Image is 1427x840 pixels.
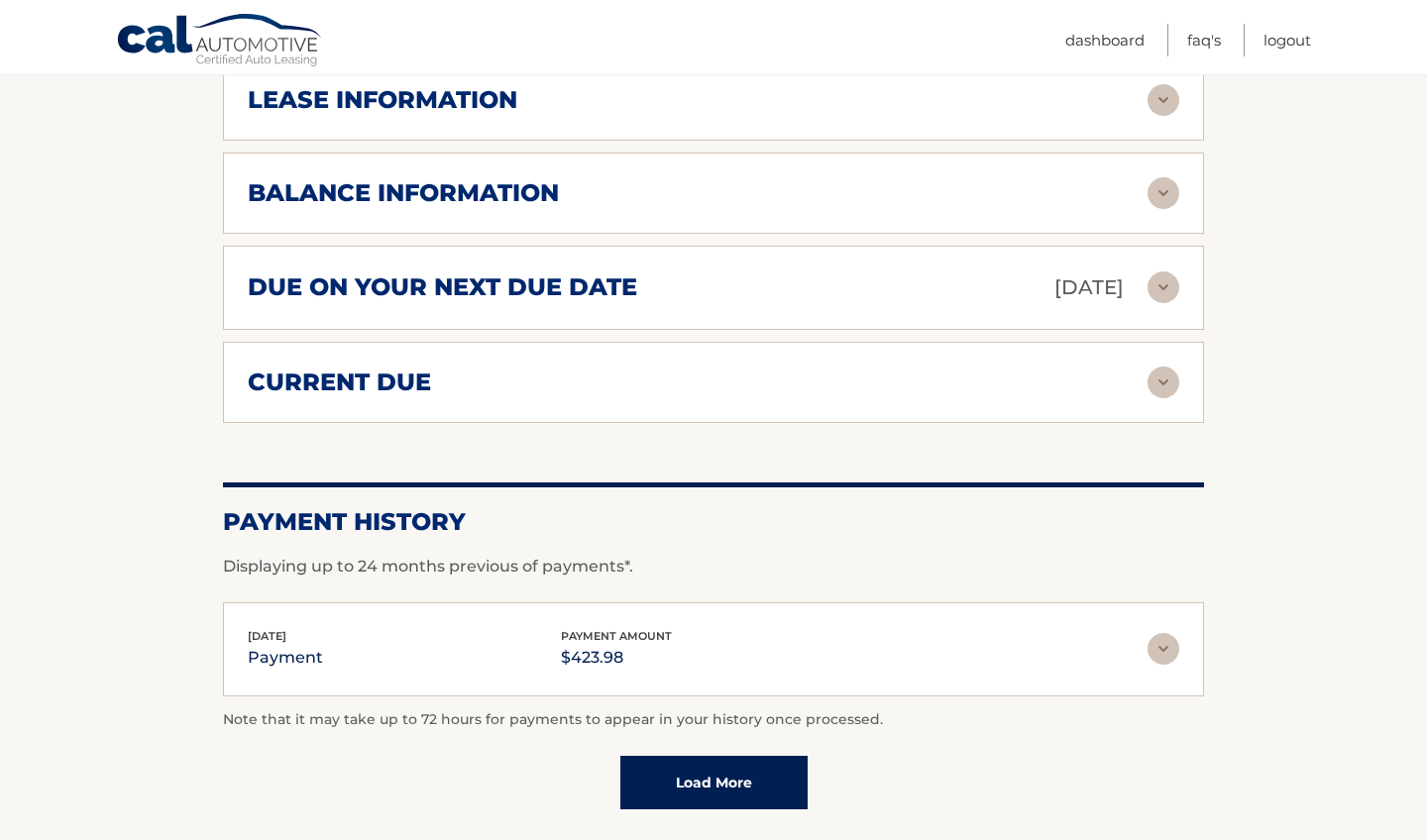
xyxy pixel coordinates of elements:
a: Load More [620,756,808,809]
p: Displaying up to 24 months previous of payments*. [223,555,1204,578]
h2: Payment History [223,507,1204,537]
a: Dashboard [1065,24,1145,56]
p: $423.98 [561,644,672,672]
h2: current due [248,367,431,397]
img: accordion-rest.svg [1148,84,1179,116]
p: Note that it may take up to 72 hours for payments to appear in your history once processed. [223,708,1204,732]
a: Logout [1263,24,1311,56]
img: accordion-rest.svg [1148,177,1179,209]
img: accordion-rest.svg [1148,271,1179,303]
h2: lease information [248,85,517,115]
img: accordion-rest.svg [1148,367,1179,398]
h2: due on your next due date [248,272,637,302]
a: FAQ's [1187,24,1221,56]
h2: balance information [248,178,559,208]
p: payment [248,644,323,672]
span: [DATE] [248,629,286,643]
p: [DATE] [1054,270,1124,305]
span: payment amount [561,629,672,643]
img: accordion-rest.svg [1148,633,1179,665]
a: Cal Automotive [116,13,324,70]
